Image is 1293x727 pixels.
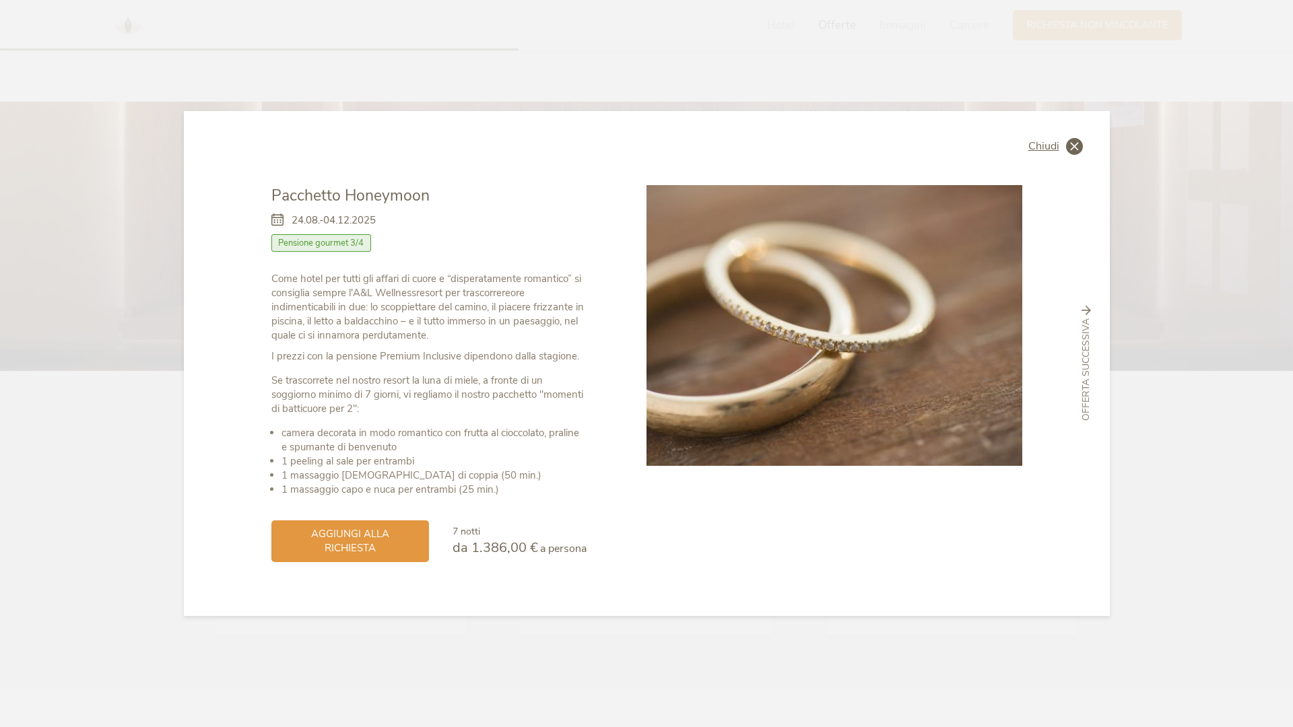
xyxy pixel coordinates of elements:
span: Chiudi [1028,141,1059,151]
span: 7 notti [453,525,480,538]
span: Pacchetto Honeymoon [271,185,430,206]
li: 1 massaggio capo e nuca per entrambi (25 min.) [281,483,587,497]
li: camera decorata in modo romantico con frutta al cioccolato, praline e spumante di benvenuto [281,426,587,454]
span: a persona [540,541,587,556]
li: 1 peeling al sale per entrambi [281,454,587,469]
p: Se trascorrete nel nostro resort la luna di miele, a fronte di un soggiorno minimo di 7 giorni, v... [271,374,587,416]
span: Pensione gourmet 3/4 [271,234,372,252]
span: 24.08.-04.12.2025 [292,213,376,228]
strong: ore indimenticabili in due [271,286,525,314]
img: Pacchetto Honeymoon [646,185,1022,466]
span: da 1.386,00 € [453,539,538,557]
span: aggiungi alla richiesta [285,527,416,555]
p: Come hotel per tutti gli affari di cuore e “disperatamente romantico” si consiglia sempre l'A&L W... [271,272,587,343]
p: I prezzi con la pensione Premium Inclusive dipendono dalla stagione. [271,349,587,363]
li: 1 massaggio [DEMOGRAPHIC_DATA] di coppia (50 min.) [281,469,587,483]
span: Offerta successiva [1080,318,1093,421]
